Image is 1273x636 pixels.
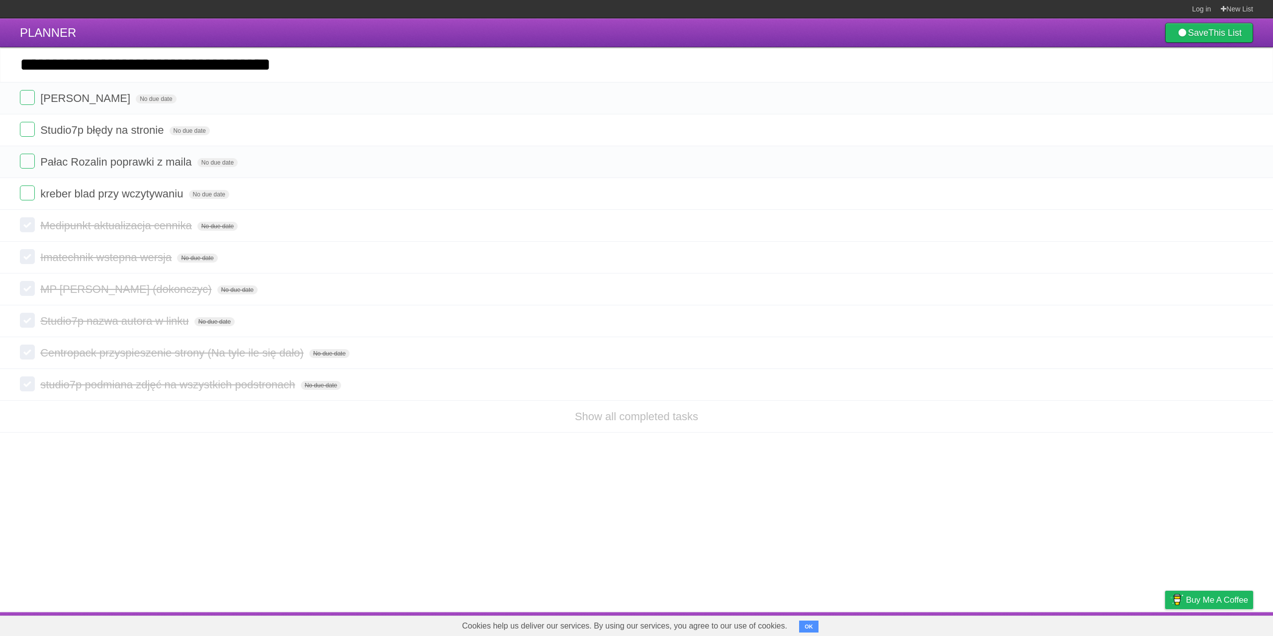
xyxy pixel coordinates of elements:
span: studio7p podmiana zdjęć na wszystkich podstronach [40,378,297,391]
a: Developers [1066,615,1106,634]
label: Done [20,281,35,296]
label: Done [20,217,35,232]
span: Cookies help us deliver our services. By using our services, you agree to our use of cookies. [452,616,797,636]
span: Pałac Rozalin poprawki z maila [40,156,194,168]
span: No due date [189,190,229,199]
span: No due date [301,381,341,390]
label: Done [20,90,35,105]
a: Privacy [1152,615,1178,634]
span: MP [PERSON_NAME] (dokonczyc) [40,283,214,295]
span: No due date [217,285,258,294]
span: PLANNER [20,26,76,39]
a: Suggest a feature [1190,615,1253,634]
span: Medipunkt aktualizacja cennika [40,219,194,232]
a: Show all completed tasks [575,410,698,423]
span: kreber blad przy wczytywaniu [40,187,185,200]
span: Studio7p błędy na stronie [40,124,166,136]
a: Buy me a coffee [1165,591,1253,609]
img: Buy me a coffee [1170,591,1183,608]
span: Centropack przyspieszenie strony (Na tyle ile się dało) [40,347,306,359]
span: Imatechnik wstepna wersja [40,251,174,264]
span: No due date [177,254,217,263]
span: No due date [136,94,176,103]
label: Done [20,154,35,169]
span: No due date [197,222,238,231]
button: OK [799,621,818,633]
a: SaveThis List [1165,23,1253,43]
span: No due date [170,126,210,135]
span: Studio7p nazwa autora w linku [40,315,191,327]
b: This List [1208,28,1242,38]
a: Terms [1118,615,1140,634]
label: Done [20,185,35,200]
a: About [1033,615,1054,634]
span: [PERSON_NAME] [40,92,133,104]
label: Done [20,313,35,328]
span: No due date [194,317,235,326]
label: Done [20,122,35,137]
span: No due date [309,349,350,358]
span: No due date [197,158,238,167]
label: Done [20,345,35,360]
label: Done [20,249,35,264]
span: Buy me a coffee [1186,591,1248,609]
label: Done [20,376,35,391]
